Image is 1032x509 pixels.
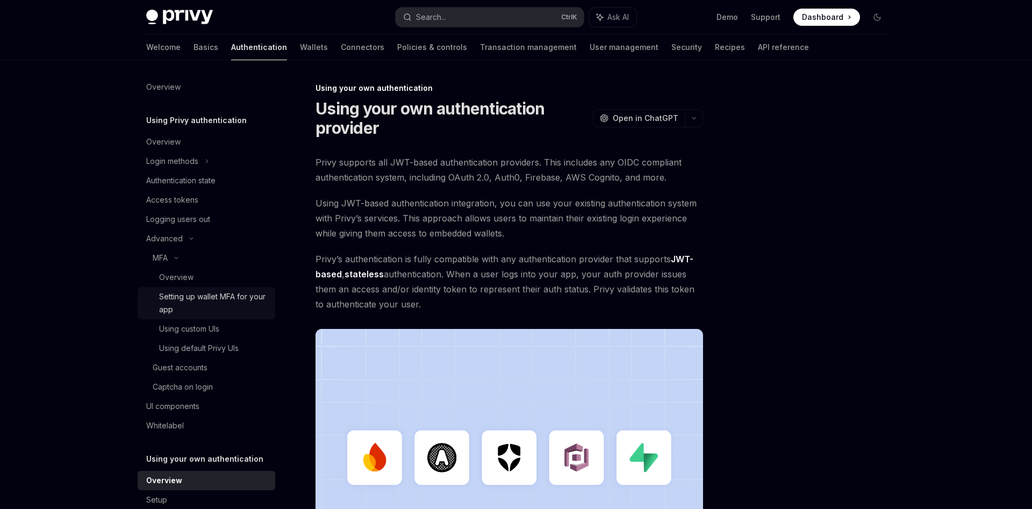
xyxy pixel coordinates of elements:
[146,400,199,413] div: UI components
[341,34,384,60] a: Connectors
[345,269,384,280] a: stateless
[397,34,467,60] a: Policies & controls
[153,361,207,374] div: Guest accounts
[146,10,213,25] img: dark logo
[138,190,275,210] a: Access tokens
[593,109,685,127] button: Open in ChatGPT
[671,34,702,60] a: Security
[716,12,738,23] a: Demo
[146,193,198,206] div: Access tokens
[480,34,577,60] a: Transaction management
[316,99,589,138] h1: Using your own authentication provider
[146,419,184,432] div: Whitelabel
[159,342,239,355] div: Using default Privy UIs
[153,252,168,264] div: MFA
[751,12,780,23] a: Support
[146,135,181,148] div: Overview
[159,271,193,284] div: Overview
[138,416,275,435] a: Whitelabel
[146,34,181,60] a: Welcome
[138,358,275,377] a: Guest accounts
[316,155,703,185] span: Privy supports all JWT-based authentication providers. This includes any OIDC compliant authentic...
[231,34,287,60] a: Authentication
[561,13,577,21] span: Ctrl K
[138,268,275,287] a: Overview
[589,8,636,27] button: Ask AI
[316,252,703,312] span: Privy’s authentication is fully compatible with any authentication provider that supports , authe...
[300,34,328,60] a: Wallets
[802,12,843,23] span: Dashboard
[146,174,216,187] div: Authentication state
[613,113,678,124] span: Open in ChatGPT
[159,322,219,335] div: Using custom UIs
[146,493,167,506] div: Setup
[193,34,218,60] a: Basics
[138,319,275,339] a: Using custom UIs
[146,114,247,127] h5: Using Privy authentication
[146,453,263,465] h5: Using your own authentication
[138,171,275,190] a: Authentication state
[138,397,275,416] a: UI components
[138,210,275,229] a: Logging users out
[138,287,275,319] a: Setting up wallet MFA for your app
[316,196,703,241] span: Using JWT-based authentication integration, you can use your existing authentication system with ...
[146,155,198,168] div: Login methods
[159,290,269,316] div: Setting up wallet MFA for your app
[869,9,886,26] button: Toggle dark mode
[715,34,745,60] a: Recipes
[316,83,703,94] div: Using your own authentication
[758,34,809,60] a: API reference
[138,471,275,490] a: Overview
[590,34,658,60] a: User management
[793,9,860,26] a: Dashboard
[138,77,275,97] a: Overview
[138,339,275,358] a: Using default Privy UIs
[138,377,275,397] a: Captcha on login
[396,8,584,27] button: Search...CtrlK
[146,81,181,94] div: Overview
[146,474,182,487] div: Overview
[607,12,629,23] span: Ask AI
[146,213,210,226] div: Logging users out
[138,132,275,152] a: Overview
[146,232,183,245] div: Advanced
[416,11,446,24] div: Search...
[153,381,213,393] div: Captcha on login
